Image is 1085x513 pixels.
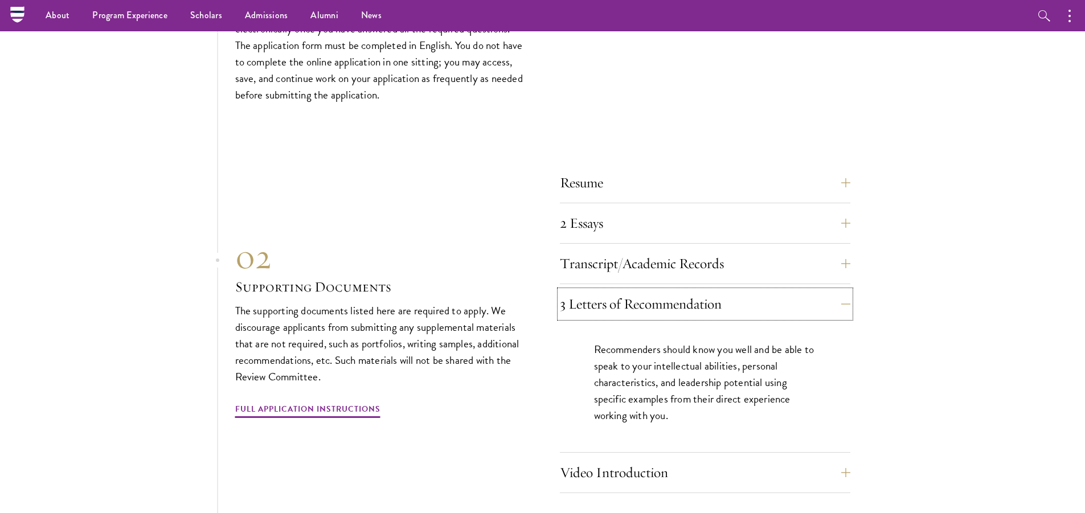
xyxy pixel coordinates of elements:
[560,459,850,486] button: Video Introduction
[560,250,850,277] button: Transcript/Academic Records
[560,290,850,318] button: 3 Letters of Recommendation
[594,341,816,424] p: Recommenders should know you well and be able to speak to your intellectual abilities, personal c...
[560,169,850,196] button: Resume
[235,4,526,103] p: The application must be completed online and submitted electronically once you have answered all ...
[560,210,850,237] button: 2 Essays
[235,277,526,297] h3: Supporting Documents
[235,402,380,420] a: Full Application Instructions
[235,302,526,385] p: The supporting documents listed here are required to apply. We discourage applicants from submitt...
[235,236,526,277] div: 02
